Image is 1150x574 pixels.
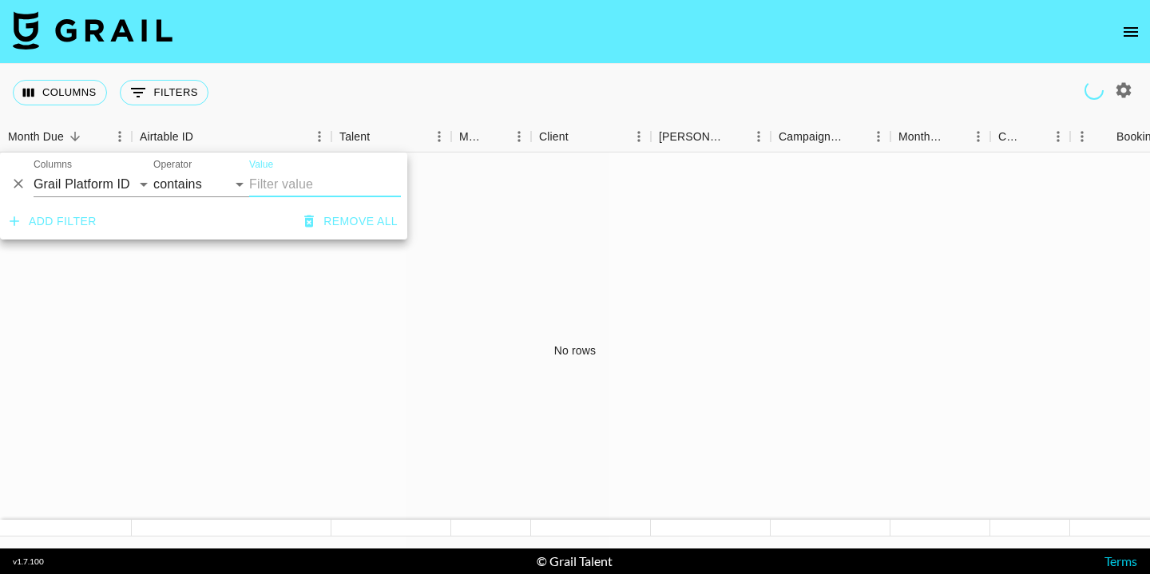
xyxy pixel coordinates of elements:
div: Currency [998,121,1024,152]
button: Menu [507,125,531,148]
div: Client [531,121,651,152]
div: Month Due [8,121,64,152]
button: Menu [747,125,771,148]
div: © Grail Talent [537,553,613,569]
button: Sort [485,125,507,148]
button: Menu [427,125,451,148]
button: Sort [844,125,866,148]
div: v 1.7.100 [13,556,44,567]
label: Operator [153,158,192,172]
a: Terms [1104,553,1137,568]
button: Delete [6,172,30,196]
button: Sort [64,125,86,148]
button: Sort [193,125,216,148]
div: Currency [990,121,1070,152]
button: Remove all [298,207,404,236]
button: Sort [370,125,392,148]
button: Show filters [120,80,208,105]
div: Campaign (Type) [771,121,890,152]
div: Campaign (Type) [779,121,844,152]
button: Sort [724,125,747,148]
div: Talent [331,121,451,152]
button: Select columns [13,80,107,105]
div: Month Due [898,121,944,152]
button: Menu [866,125,890,148]
button: Menu [1070,125,1094,148]
div: Airtable ID [132,121,331,152]
div: Month Due [890,121,990,152]
div: Airtable ID [140,121,193,152]
button: Sort [944,125,966,148]
div: Client [539,121,569,152]
div: Manager [459,121,485,152]
button: Sort [1094,125,1116,148]
button: Add filter [3,207,103,236]
div: Booker [651,121,771,152]
button: Menu [1046,125,1070,148]
button: Menu [627,125,651,148]
div: [PERSON_NAME] [659,121,724,152]
span: Refreshing managers, users, talent, clients, campaigns... [1085,81,1104,100]
button: open drawer [1115,16,1147,48]
div: Talent [339,121,370,152]
button: Menu [108,125,132,148]
div: Manager [451,121,531,152]
label: Columns [34,158,72,172]
button: Sort [569,125,591,148]
label: Value [249,158,273,172]
button: Menu [307,125,331,148]
button: Sort [1024,125,1046,148]
button: Menu [966,125,990,148]
img: Grail Talent [13,11,172,49]
input: Filter value [249,172,401,197]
